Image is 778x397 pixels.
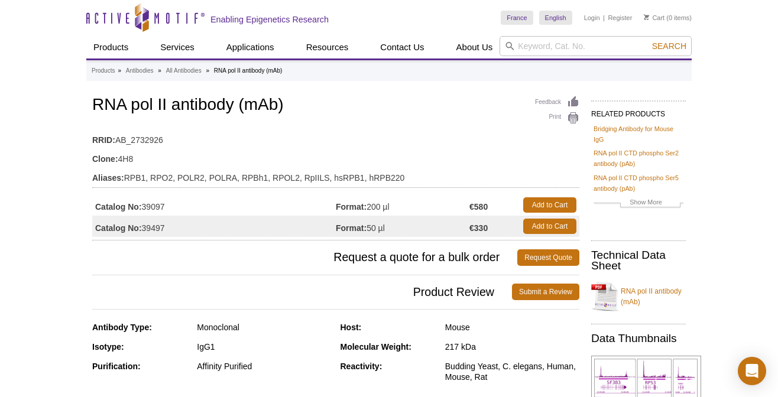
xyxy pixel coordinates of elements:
[594,197,683,210] a: Show More
[517,249,579,266] a: Request Quote
[92,173,124,183] strong: Aliases:
[512,284,579,300] a: Submit a Review
[336,216,469,237] td: 50 µl
[501,11,533,25] a: France
[95,201,142,212] strong: Catalog No:
[92,342,124,352] strong: Isotype:
[649,41,690,51] button: Search
[197,341,331,352] div: IgG1
[92,323,152,332] strong: Antibody Type:
[591,250,686,271] h2: Technical Data Sheet
[158,67,161,74] li: »
[299,36,356,58] a: Resources
[594,123,683,145] a: Bridging Antibody for Mouse IgG
[535,96,579,109] a: Feedback
[86,36,135,58] a: Products
[92,249,517,266] span: Request a quote for a bulk order
[445,322,579,333] div: Mouse
[535,112,579,125] a: Print
[591,279,686,314] a: RNA pol II antibody (mAb)
[92,194,336,216] td: 39097
[126,66,154,76] a: Antibodies
[336,194,469,216] td: 200 µl
[166,66,202,76] a: All Antibodies
[539,11,572,25] a: English
[197,322,331,333] div: Monoclonal
[95,223,142,233] strong: Catalog No:
[469,201,488,212] strong: €580
[92,284,512,300] span: Product Review
[644,14,664,22] a: Cart
[92,128,579,147] td: AB_2732926
[214,67,283,74] li: RNA pol II antibody (mAb)
[591,333,686,344] h2: Data Thumbnails
[445,341,579,352] div: 217 kDa
[92,135,115,145] strong: RRID:
[500,36,692,56] input: Keyword, Cat. No.
[523,197,576,213] a: Add to Cart
[644,11,692,25] li: (0 items)
[341,323,362,332] strong: Host:
[118,67,121,74] li: »
[469,223,488,233] strong: €330
[153,36,202,58] a: Services
[92,66,115,76] a: Products
[206,67,209,74] li: »
[92,216,336,237] td: 39497
[210,14,329,25] h2: Enabling Epigenetics Research
[644,14,649,20] img: Your Cart
[336,223,367,233] strong: Format:
[336,201,367,212] strong: Format:
[608,14,632,22] a: Register
[92,147,579,165] td: 4H8
[652,41,686,51] span: Search
[341,342,411,352] strong: Molecular Weight:
[603,11,605,25] li: |
[584,14,600,22] a: Login
[591,100,686,122] h2: RELATED PRODUCTS
[594,148,683,169] a: RNA pol II CTD phospho Ser2 antibody (pAb)
[219,36,281,58] a: Applications
[92,154,118,164] strong: Clone:
[449,36,500,58] a: About Us
[594,173,683,194] a: RNA pol II CTD phospho Ser5 antibody (pAb)
[197,361,331,372] div: Affinity Purified
[92,362,141,371] strong: Purification:
[445,361,579,382] div: Budding Yeast, C. elegans, Human, Mouse, Rat
[738,357,766,385] div: Open Intercom Messenger
[373,36,431,58] a: Contact Us
[92,165,579,184] td: RPB1, RPO2, POLR2, POLRA, RPBh1, RPOL2, RpIILS, hsRPB1, hRPB220
[341,362,382,371] strong: Reactivity:
[92,96,579,116] h1: RNA pol II antibody (mAb)
[523,219,576,234] a: Add to Cart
